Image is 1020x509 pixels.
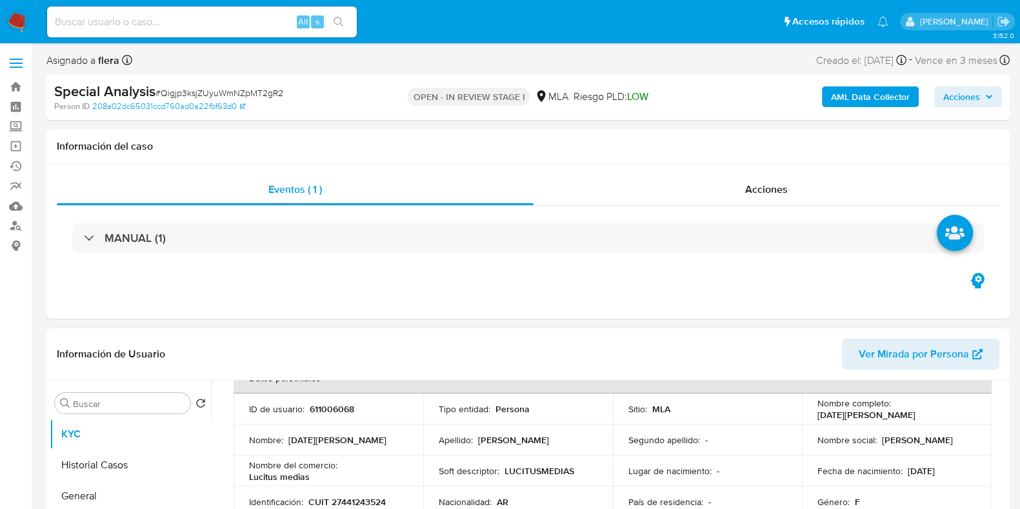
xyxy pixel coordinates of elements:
[439,496,492,508] p: Nacionalidad :
[817,434,877,446] p: Nombre social :
[934,86,1002,107] button: Acciones
[105,231,166,245] h3: MANUAL (1)
[535,90,568,104] div: MLA
[249,459,337,471] p: Nombre del comercio :
[822,86,919,107] button: AML Data Collector
[50,419,211,450] button: KYC
[439,434,473,446] p: Apellido :
[628,403,647,415] p: Sitio :
[155,86,283,99] span: # Qigjp3ksjZUyuWmNZpMT2gR2
[73,398,185,410] input: Buscar
[816,52,906,69] div: Creado el: [DATE]
[497,496,508,508] p: AR
[495,403,530,415] p: Persona
[817,409,915,421] p: [DATE][PERSON_NAME]
[57,348,165,361] h1: Información de Usuario
[792,15,865,28] span: Accesos rápidos
[249,496,303,508] p: Identificación :
[943,86,980,107] span: Acciones
[249,434,283,446] p: Nombre :
[628,465,712,477] p: Lugar de nacimiento :
[60,398,70,408] button: Buscar
[249,403,305,415] p: ID de usuario :
[628,496,703,508] p: País de residencia :
[717,465,719,477] p: -
[859,339,969,370] span: Ver Mirada por Persona
[831,86,910,107] b: AML Data Collector
[817,397,891,409] p: Nombre completo :
[315,15,319,28] span: s
[47,14,357,30] input: Buscar usuario o caso...
[195,398,206,412] button: Volver al orden por defecto
[308,496,386,508] p: CUIT 27441243524
[439,465,499,477] p: Soft descriptor :
[919,15,992,28] p: florencia.lera@mercadolibre.com
[855,496,860,508] p: F
[325,13,352,31] button: search-icon
[842,339,999,370] button: Ver Mirada por Persona
[478,434,549,446] p: [PERSON_NAME]
[298,15,308,28] span: Alt
[915,54,997,68] span: Vence en 3 meses
[268,182,322,197] span: Eventos ( 1 )
[288,434,386,446] p: [DATE][PERSON_NAME]
[908,465,935,477] p: [DATE]
[745,182,788,197] span: Acciones
[249,471,310,483] p: Lucitus medias
[877,16,888,27] a: Notificaciones
[310,403,354,415] p: 611006068
[652,403,670,415] p: MLA
[439,403,490,415] p: Tipo entidad :
[505,465,574,477] p: LUCITUSMEDIAS
[909,52,912,69] span: -
[57,140,999,153] h1: Información del caso
[573,90,648,104] span: Riesgo PLD:
[626,89,648,104] span: LOW
[72,223,984,253] div: MANUAL (1)
[50,450,211,481] button: Historial Casos
[92,101,245,112] a: 208a02dc65031ccd760ad0a22fbf63d0
[95,53,119,68] b: flera
[54,101,90,112] b: Person ID
[46,54,119,68] span: Asignado a
[817,496,850,508] p: Género :
[817,465,903,477] p: Fecha de nacimiento :
[408,88,530,106] p: OPEN - IN REVIEW STAGE I
[628,434,700,446] p: Segundo apellido :
[882,434,953,446] p: [PERSON_NAME]
[54,81,155,101] b: Special Analysis
[997,15,1010,28] a: Salir
[708,496,711,508] p: -
[705,434,708,446] p: -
